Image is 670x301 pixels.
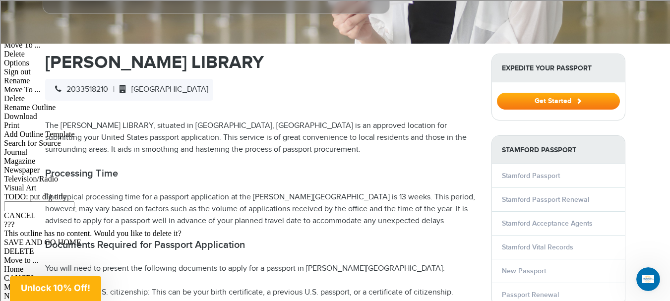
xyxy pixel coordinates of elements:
div: Visual Art [4,183,666,192]
div: Move To ... [4,85,666,94]
div: Move To ... [4,41,666,50]
div: Delete [4,50,666,59]
div: Rename [4,76,666,85]
div: Search for Source [4,139,666,148]
div: CANCEL [4,211,666,220]
div: Unlock 10% Off! [10,276,101,301]
div: TODO: put dlg title [4,192,666,201]
span: Unlock 10% Off! [21,283,90,293]
iframe: Intercom live chat [636,267,660,291]
div: New source [4,292,666,301]
div: ??? [4,220,666,229]
div: Delete [4,94,666,103]
div: SAVE AND GO HOME [4,238,666,247]
div: Journal [4,148,666,157]
div: Sort A > Z [4,23,666,32]
div: DELETE [4,247,666,256]
div: Newspaper [4,166,666,175]
div: Television/Radio [4,175,666,183]
div: Move to ... [4,256,666,265]
div: Rename Outline [4,103,666,112]
div: Home [4,4,207,13]
div: This outline has no content. Would you like to delete it? [4,229,666,238]
div: Magazine [4,157,666,166]
div: Add Outline Template [4,130,666,139]
div: Options [4,59,666,67]
div: CANCEL [4,274,666,283]
div: MOVE [4,283,666,292]
div: Print [4,121,666,130]
div: Sign out [4,67,666,76]
div: Home [4,265,666,274]
div: Sort New > Old [4,32,666,41]
div: Download [4,112,666,121]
